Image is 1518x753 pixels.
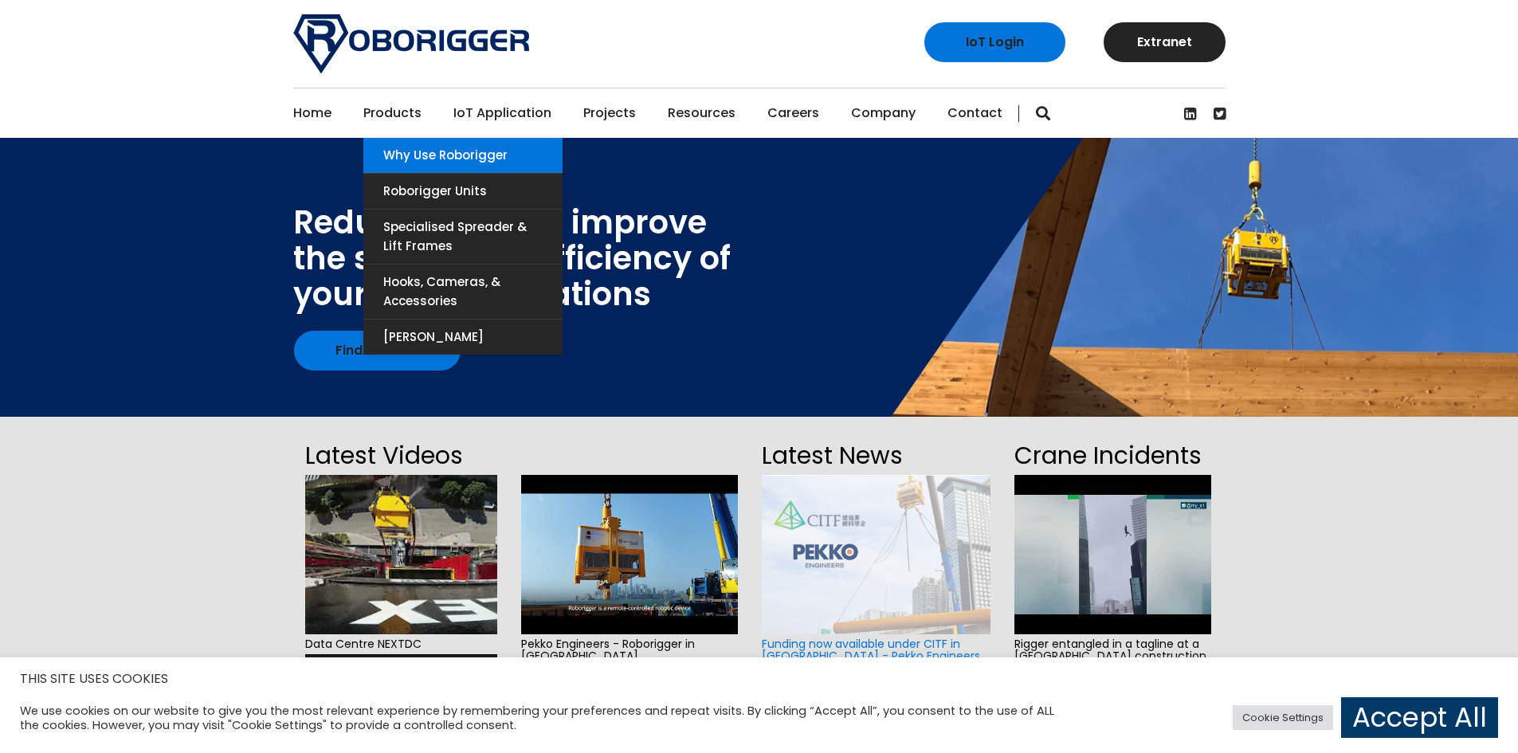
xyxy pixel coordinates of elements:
[363,138,563,173] a: Why use Roborigger
[20,704,1055,732] div: We use cookies on our website to give you the most relevant experience by remembering your prefer...
[762,636,980,664] a: Funding now available under CITF in [GEOGRAPHIC_DATA] - Pekko Engineers
[363,320,563,355] a: [PERSON_NAME]
[20,669,1498,689] h5: THIS SITE USES COOKIES
[947,88,1002,138] a: Contact
[294,331,461,371] a: Find out how
[453,88,551,138] a: IoT Application
[363,174,563,209] a: Roborigger Units
[1014,634,1211,679] span: Rigger entangled in a tagline at a [GEOGRAPHIC_DATA] construction site
[762,437,990,475] h2: Latest News
[851,88,916,138] a: Company
[583,88,636,138] a: Projects
[293,14,529,73] img: Roborigger
[767,88,819,138] a: Careers
[363,88,422,138] a: Products
[924,22,1065,62] a: IoT Login
[293,88,331,138] a: Home
[1104,22,1226,62] a: Extranet
[521,634,739,667] span: Pekko Engineers - Roborigger in [GEOGRAPHIC_DATA]
[521,475,739,634] img: hqdefault.jpg
[1014,475,1211,634] img: hqdefault.jpg
[293,205,731,312] div: Reduce cost and improve the safety and efficiency of your lifting operations
[305,634,497,654] span: Data Centre NEXTDC
[305,437,497,475] h2: Latest Videos
[1341,697,1498,738] a: Accept All
[363,210,563,264] a: Specialised Spreader & Lift Frames
[363,265,563,319] a: Hooks, Cameras, & Accessories
[668,88,735,138] a: Resources
[1014,437,1211,475] h2: Crane Incidents
[305,475,497,634] img: hqdefault.jpg
[1233,705,1333,730] a: Cookie Settings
